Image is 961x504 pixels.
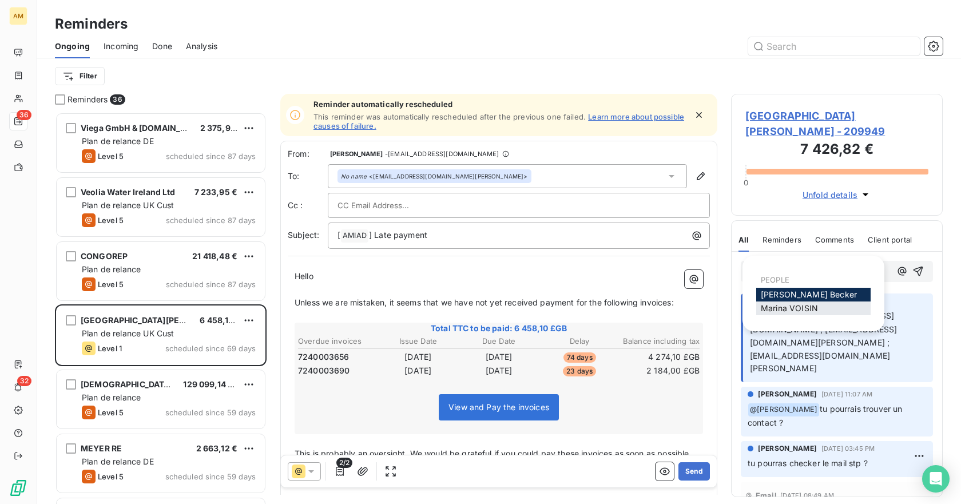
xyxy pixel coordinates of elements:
span: Viega GmbH & [DOMAIN_NAME] [81,123,208,133]
span: tu pourras checker le mail stp ? [748,458,868,468]
span: [PERSON_NAME] [758,389,817,399]
span: Level 5 [98,472,124,481]
span: 74 days [563,352,596,363]
span: scheduled since 59 days [165,472,256,481]
span: 7240003690 [298,365,350,376]
span: 21 418,48 € [192,251,237,261]
th: Delay [540,335,620,347]
div: AM [9,7,27,25]
span: 6 458,10 £GB [200,315,252,325]
span: @ [PERSON_NAME] [748,403,819,416]
span: View and Pay the invoices [448,402,549,412]
span: Comments [815,235,854,244]
div: <[EMAIL_ADDRESS][DOMAIN_NAME][PERSON_NAME]> [341,172,528,180]
span: Level 5 [98,216,124,225]
span: Reminders [763,235,801,244]
span: CONGOREP [81,251,128,261]
span: scheduled since 59 days [165,408,256,417]
td: [DATE] [378,364,458,377]
span: [EMAIL_ADDRESS][DOMAIN_NAME] ; [EMAIL_ADDRESS][DOMAIN_NAME][PERSON_NAME] ; [EMAIL_ADDRESS][DOMAIN... [750,311,898,374]
span: Plan de relance [82,264,141,274]
h3: 7 426,82 € [745,139,928,162]
span: [DATE] 11:07 AM [821,391,872,398]
span: This is probably an oversight. We would be grateful if you could pay these invoices as soon as po... [295,449,692,458]
span: 36 [110,94,125,105]
th: Balance including tax [621,335,700,347]
span: scheduled since 87 days [166,216,256,225]
span: Plan de relance UK Cust [82,328,174,338]
span: From: [288,148,328,160]
td: [DATE] [459,364,538,377]
span: 0 [744,178,748,187]
th: Due Date [459,335,538,347]
span: AMIAD [341,229,368,243]
th: Overdue invoices [297,335,377,347]
input: Search [748,37,920,55]
span: [PERSON_NAME] [330,150,383,157]
span: 32 [17,376,31,386]
button: Filter [55,67,105,85]
span: All [738,235,749,244]
span: scheduled since 87 days [166,152,256,161]
td: 2 184,00 £GB [621,364,700,377]
div: Open Intercom Messenger [922,465,950,493]
span: Reminders [67,94,108,105]
input: CC Email Address... [337,197,460,214]
span: 36 [17,110,31,120]
span: Email [756,491,777,500]
button: Unfold details [799,188,875,201]
span: scheduled since 69 days [165,344,256,353]
span: [DATE] 03:45 PM [821,445,875,452]
span: tu pourrais trouver un contact ? [748,404,905,427]
span: Ongoing [55,41,90,52]
span: scheduled since 87 days [166,280,256,289]
label: Cc : [288,200,328,211]
span: [DATE] 08:49 AM [780,492,834,499]
span: Level 5 [98,280,124,289]
div: grid [55,112,267,504]
span: Reminder automatically rescheduled [313,100,686,109]
span: 7240003656 [298,351,350,363]
em: No name [341,172,367,180]
span: [GEOGRAPHIC_DATA][PERSON_NAME] - 209949 [745,108,928,139]
span: [GEOGRAPHIC_DATA][PERSON_NAME] [81,315,235,325]
span: MEYER RE [81,443,122,453]
span: Level 1 [98,344,122,353]
span: Veolia Water Ireland Ltd [81,187,176,197]
td: [DATE] [459,351,538,363]
span: 2/2 [336,458,352,468]
h3: Reminders [55,14,128,34]
th: Issue Date [378,335,458,347]
span: Level 5 [98,152,124,161]
span: - [EMAIL_ADDRESS][DOMAIN_NAME] [385,150,499,157]
span: 2 375,95 € [200,123,244,133]
span: This reminder was automatically rescheduled after the previous one failed. [313,112,586,121]
span: Subject: [288,230,319,240]
img: Logo LeanPay [9,479,27,497]
span: Plan de relance [82,392,141,402]
a: Learn more about possible causes of failure. [313,112,684,130]
span: [DEMOGRAPHIC_DATA] SA [81,379,185,389]
span: Unfold details [803,189,857,201]
span: Level 5 [98,408,124,417]
span: Plan de relance DE [82,457,154,466]
span: Done [152,41,172,52]
span: Marina VOISIN [761,303,818,313]
span: Unless we are mistaken, it seems that we have not yet received payment for the following invoices: [295,297,674,307]
span: 23 days [563,366,596,376]
span: PEOPLE [761,275,789,284]
td: 4 274,10 £GB [621,351,700,363]
span: [ [337,230,340,240]
span: Hello [295,271,313,281]
td: [DATE] [378,351,458,363]
span: ] Late payment [369,230,427,240]
button: Send [678,462,710,481]
label: To: [288,170,328,182]
span: [PERSON_NAME] Becker [761,289,857,299]
span: Plan de relance DE [82,136,154,146]
span: Client portal [868,235,912,244]
span: Incoming [104,41,138,52]
span: Analysis [186,41,217,52]
span: 7 233,95 € [194,187,238,197]
span: 2 663,12 € [196,443,238,453]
